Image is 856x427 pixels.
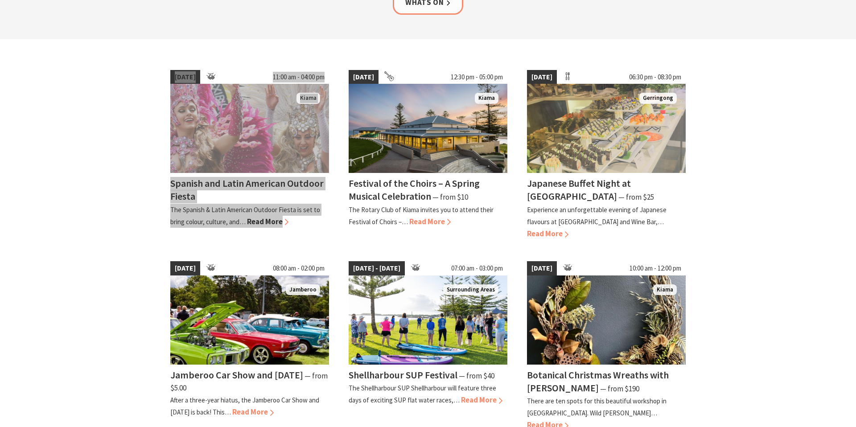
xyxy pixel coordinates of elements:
[527,229,568,238] span: Read More
[286,284,320,296] span: Jamberoo
[170,369,303,381] h4: Jamberoo Car Show and [DATE]
[461,395,502,405] span: Read More
[459,371,494,381] span: ⁠— from $40
[349,261,405,275] span: [DATE] - [DATE]
[475,93,498,104] span: Kiama
[527,397,667,417] p: There are ten spots for this beautiful workshop in [GEOGRAPHIC_DATA]. Wild [PERSON_NAME]…
[446,70,507,84] span: 12:30 pm - 05:00 pm
[170,261,200,275] span: [DATE]
[527,369,669,394] h4: Botanical Christmas Wreaths with [PERSON_NAME]
[527,70,686,240] a: [DATE] 06:30 pm - 08:30 pm Japanese Night at Bella Char Gerringong Japanese Buffet Night at [GEOG...
[409,217,451,226] span: Read More
[527,205,667,226] p: Experience an unforgettable evening of Japanese flavours at [GEOGRAPHIC_DATA] and Wine Bar,…
[527,261,557,275] span: [DATE]
[349,177,480,202] h4: Festival of the Choirs – A Spring Musical Celebration
[653,284,677,296] span: Kiama
[268,70,329,84] span: 11:00 am - 04:00 pm
[625,261,686,275] span: 10:00 am - 12:00 pm
[232,407,274,417] span: Read More
[170,205,320,226] p: The Spanish & Latin American Outdoor Fiesta is set to bring colour, culture, and…
[527,177,631,202] h4: Japanese Buffet Night at [GEOGRAPHIC_DATA]
[170,177,324,202] h4: Spanish and Latin American Outdoor Fiesta
[170,371,328,393] span: ⁠— from $5.00
[447,261,507,275] span: 07:00 am - 03:00 pm
[639,93,677,104] span: Gerringong
[443,284,498,296] span: Surrounding Areas
[600,384,639,394] span: ⁠— from $190
[349,369,457,381] h4: Shellharbour SUP Festival
[527,70,557,84] span: [DATE]
[349,275,507,365] img: Jodie Edwards Welcome to Country
[170,275,329,365] img: Jamberoo Car Show
[349,70,507,240] a: [DATE] 12:30 pm - 05:00 pm 2023 Festival of Choirs at the Kiama Pavilion Kiama Festival of the Ch...
[527,84,686,173] img: Japanese Night at Bella Char
[527,275,686,365] img: Botanical Wreath
[349,70,379,84] span: [DATE]
[296,93,320,104] span: Kiama
[170,84,329,173] img: Dancers in jewelled pink and silver costumes with feathers, holding their hands up while smiling
[170,396,319,416] p: After a three-year hiatus, the Jamberoo Car Show and [DATE] is back! This…
[618,192,654,202] span: ⁠— from $25
[625,70,686,84] span: 06:30 pm - 08:30 pm
[349,384,496,404] p: The Shellharbour SUP Shellharbour will feature three days of exciting SUP flat water races,…
[349,84,507,173] img: 2023 Festival of Choirs at the Kiama Pavilion
[170,70,329,240] a: [DATE] 11:00 am - 04:00 pm Dancers in jewelled pink and silver costumes with feathers, holding th...
[432,192,468,202] span: ⁠— from $10
[170,70,200,84] span: [DATE]
[247,217,288,226] span: Read More
[268,261,329,275] span: 08:00 am - 02:00 pm
[349,205,494,226] p: The Rotary Club of Kiama invites you to attend their Festival of Choirs –…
